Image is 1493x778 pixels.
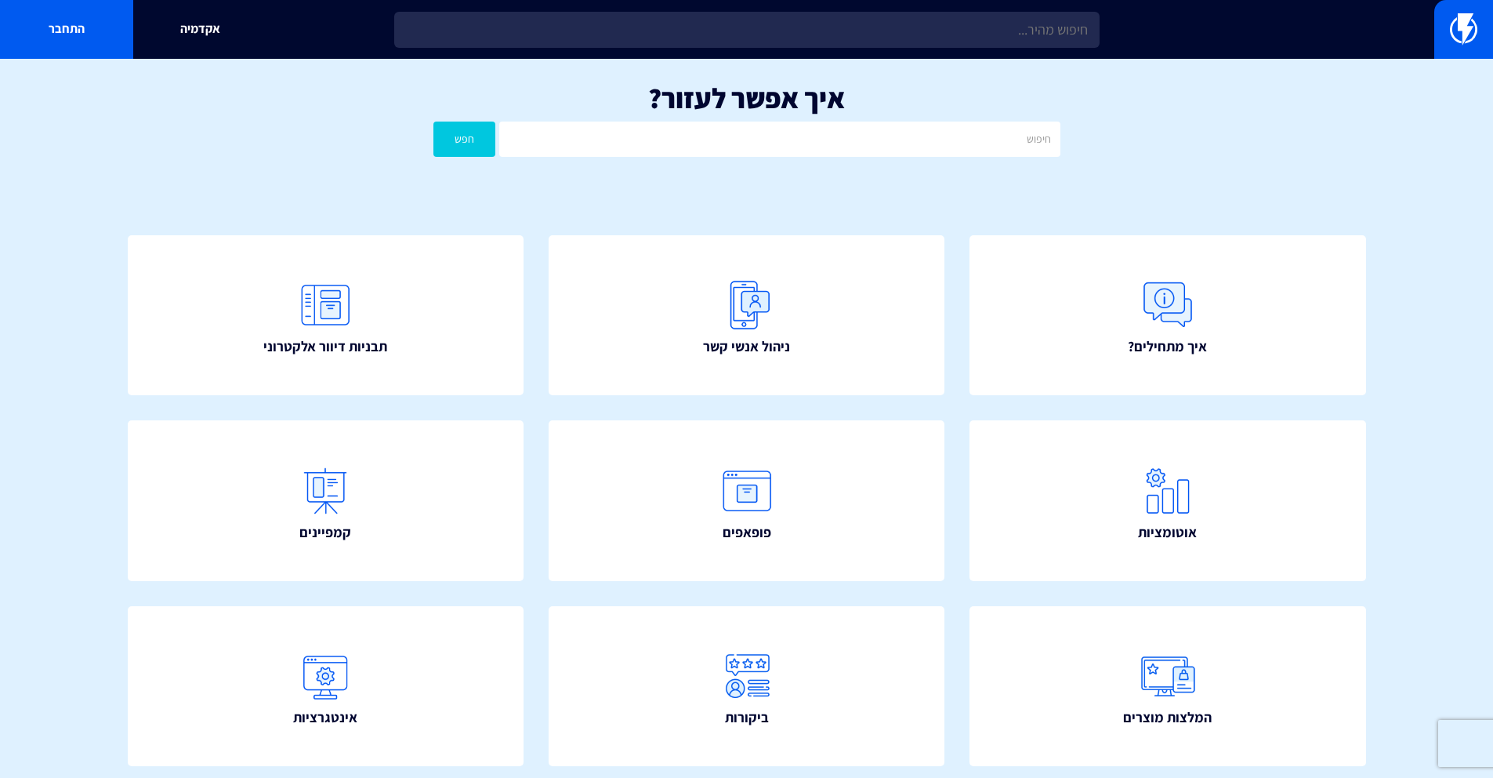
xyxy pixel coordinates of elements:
input: חיפוש מהיר... [394,12,1100,48]
span: המלצות מוצרים [1123,707,1212,728]
a: ביקורות [549,606,945,767]
span: ביקורות [725,707,769,728]
a: תבניות דיוור אלקטרוני [128,235,524,396]
a: אוטומציות [969,420,1366,581]
span: תבניות דיוור אלקטרוני [263,336,387,357]
span: איך מתחילים? [1128,336,1207,357]
span: קמפיינים [299,522,351,543]
a: איך מתחילים? [969,235,1366,396]
a: המלצות מוצרים [969,606,1366,767]
a: ניהול אנשי קשר [549,235,945,396]
span: פופאפים [723,522,771,543]
span: אוטומציות [1138,522,1197,543]
a: פופאפים [549,420,945,581]
input: חיפוש [499,122,1060,157]
a: אינטגרציות [128,606,524,767]
span: אינטגרציות [293,707,357,728]
h1: איך אפשר לעזור? [24,82,1469,114]
a: קמפיינים [128,420,524,581]
span: ניהול אנשי קשר [703,336,790,357]
button: חפש [433,122,496,157]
